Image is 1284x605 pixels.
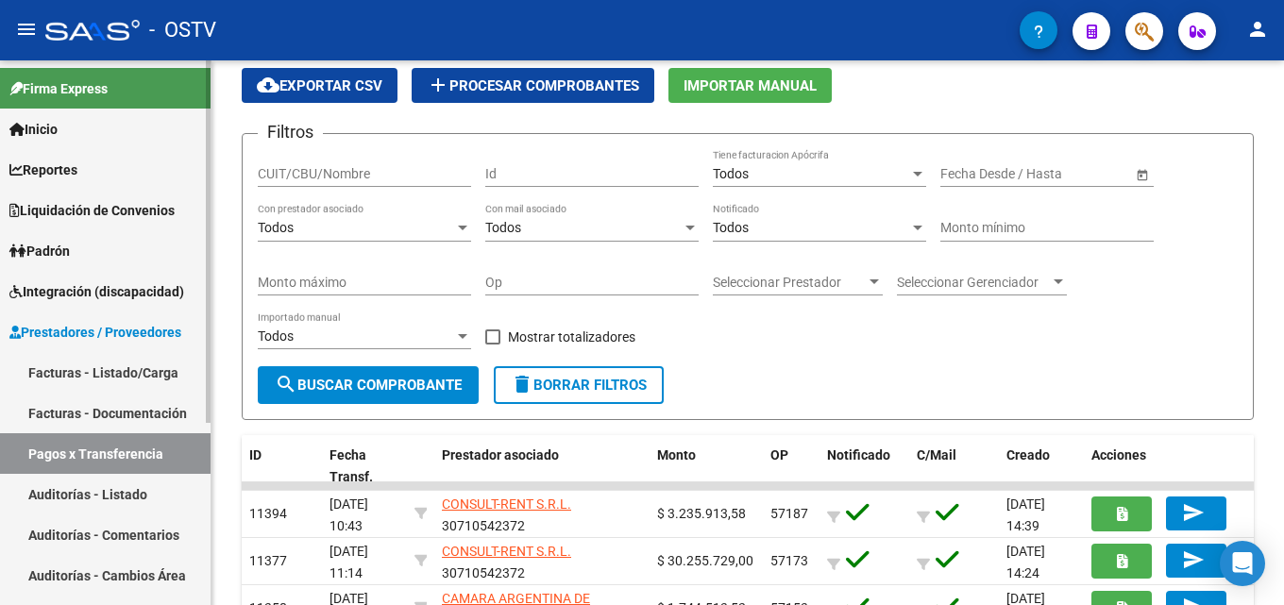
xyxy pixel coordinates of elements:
datatable-header-cell: Creado [999,435,1084,497]
datatable-header-cell: Monto [650,435,763,497]
span: Creado [1006,447,1050,462]
span: Seleccionar Prestador [713,275,866,291]
mat-icon: send [1182,501,1205,524]
h3: Filtros [258,119,323,145]
span: Mostrar totalizadores [508,326,635,348]
span: Importar Manual [684,77,817,94]
span: Todos [713,220,749,235]
span: $ 3.235.913,58 [657,506,746,521]
span: Inicio [9,119,58,140]
span: C/Mail [917,447,956,462]
span: $ 30.255.729,00 [657,553,753,568]
span: 30710542372 [442,496,571,533]
datatable-header-cell: Notificado [819,435,909,497]
button: Borrar Filtros [494,366,664,404]
mat-icon: cloud_download [257,74,279,96]
span: [DATE] 14:39 [1006,496,1045,533]
datatable-header-cell: OP [763,435,819,497]
span: Procesar Comprobantes [427,77,639,94]
span: Notificado [827,447,890,462]
span: Reportes [9,160,77,180]
span: 57173 [770,553,808,568]
datatable-header-cell: Prestador asociado [434,435,650,497]
button: Importar Manual [668,68,832,103]
span: 11394 [249,506,287,521]
datatable-header-cell: C/Mail [909,435,999,497]
mat-icon: search [275,373,297,395]
span: ID [249,447,262,462]
span: Prestadores / Proveedores [9,322,181,343]
span: Todos [258,328,294,344]
span: 30710542372 [442,544,571,580]
span: Borrar Filtros [511,377,647,394]
button: Exportar CSV [242,68,397,103]
mat-icon: menu [15,18,38,41]
span: - OSTV [149,9,216,51]
span: Integración (discapacidad) [9,281,184,302]
div: Open Intercom Messenger [1220,541,1265,586]
datatable-header-cell: ID [242,435,322,497]
button: Open calendar [1132,164,1152,184]
span: Todos [485,220,521,235]
span: Todos [713,166,749,181]
span: Seleccionar Gerenciador [897,275,1050,291]
span: CONSULT-RENT S.R.L. [442,544,571,559]
span: 57187 [770,506,808,521]
mat-icon: delete [511,373,533,395]
button: Procesar Comprobantes [412,68,654,103]
datatable-header-cell: Fecha Transf. [322,435,407,497]
span: OP [770,447,788,462]
span: Todos [258,220,294,235]
datatable-header-cell: Acciones [1084,435,1254,497]
span: [DATE] 11:14 [329,544,368,580]
span: Fecha Transf. [329,447,373,484]
span: [DATE] 10:43 [329,496,368,533]
span: Buscar Comprobante [275,377,462,394]
span: CONSULT-RENT S.R.L. [442,496,571,512]
mat-icon: person [1246,18,1269,41]
span: Monto [657,447,696,462]
span: Acciones [1091,447,1146,462]
input: Fecha fin [1025,166,1118,182]
button: Buscar Comprobante [258,366,479,404]
span: Exportar CSV [257,77,382,94]
span: [DATE] 14:24 [1006,544,1045,580]
mat-icon: add [427,74,449,96]
input: Fecha inicio [940,166,1009,182]
span: 11377 [249,553,287,568]
span: Firma Express [9,78,108,99]
span: Prestador asociado [442,447,559,462]
mat-icon: send [1182,548,1205,571]
span: Liquidación de Convenios [9,200,175,221]
span: Padrón [9,241,70,261]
